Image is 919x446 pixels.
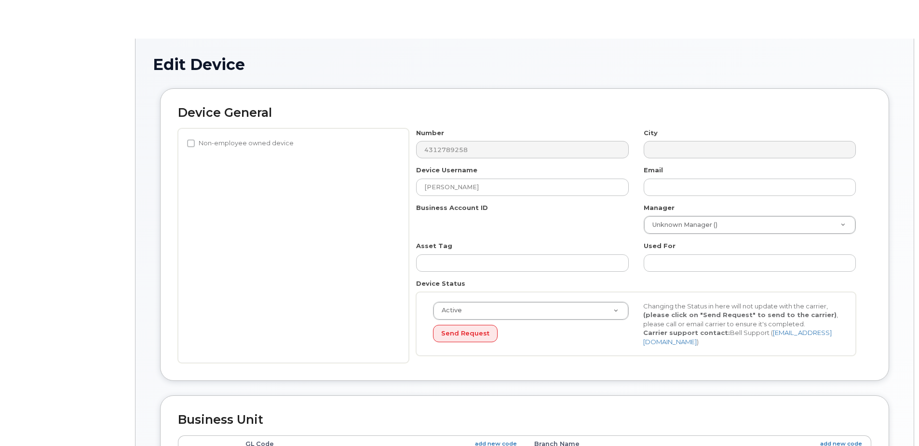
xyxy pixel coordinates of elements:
[187,139,195,147] input: Non-employee owned device
[178,413,871,427] h2: Business Unit
[644,241,676,251] label: Used For
[178,106,871,120] h2: Device General
[416,166,477,175] label: Device Username
[647,221,717,229] span: Unknown Manager ()
[153,56,896,73] h1: Edit Device
[416,128,444,138] label: Number
[433,302,628,320] a: Active
[643,329,832,346] a: [EMAIL_ADDRESS][DOMAIN_NAME]
[436,306,462,315] span: Active
[416,279,465,288] label: Device Status
[187,138,294,149] label: Non-employee owned device
[644,203,675,212] label: Manager
[416,241,452,251] label: Asset Tag
[433,325,498,343] button: Send Request
[636,302,846,347] div: Changing the Status in here will not update with the carrier, , please call or email carrier to e...
[643,311,837,319] strong: (please click on "Send Request" to send to the carrier)
[644,128,658,138] label: City
[416,203,488,212] label: Business Account ID
[643,329,730,336] strong: Carrier support contact:
[644,166,663,175] label: Email
[644,216,855,234] a: Unknown Manager ()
